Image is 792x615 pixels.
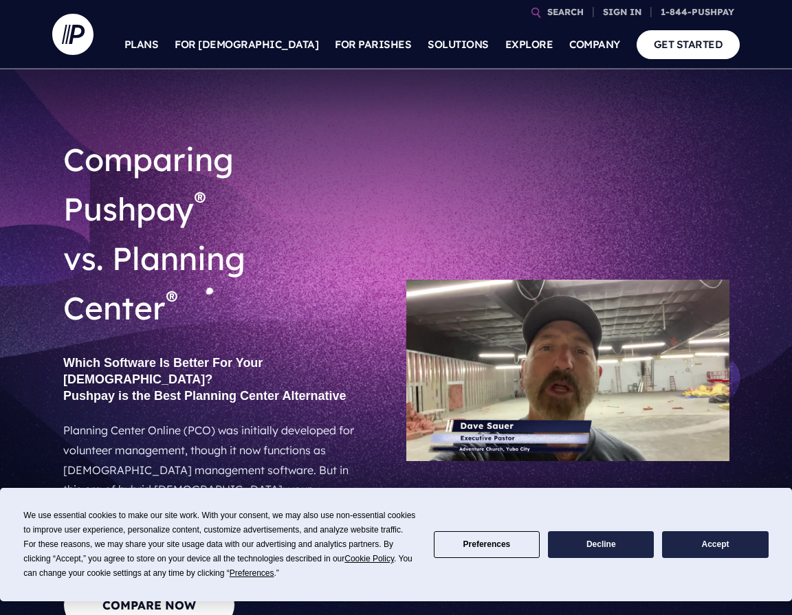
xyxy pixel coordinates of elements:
[569,21,620,69] a: COMPANY
[63,415,364,565] p: Planning Center Online (PCO) was initially developed for volunteer management, though it now func...
[344,554,394,563] span: Cookie Policy
[406,280,729,461] img: 9iipLECxEbQLfDSxNYimQL.jpg
[428,21,489,69] a: SOLUTIONS
[335,21,411,69] a: FOR PARISHES
[124,21,159,69] a: PLANS
[637,30,740,58] a: GET STARTED
[23,508,417,581] div: We use essential cookies to make our site work. With your consent, we may also use non-essential ...
[434,531,540,558] button: Preferences
[194,185,206,215] sup: ®
[662,531,768,558] button: Accept
[230,568,274,578] span: Preferences
[63,124,364,344] h1: Comparing Pushpay vs. Planning Center
[63,356,346,403] strong: Which Software Is Better For Your [DEMOGRAPHIC_DATA]? Pushpay is the Best Planning Center Alterna...
[505,21,553,69] a: EXPLORE
[166,284,177,314] sup: ®
[175,21,318,69] a: FOR [DEMOGRAPHIC_DATA]
[548,531,654,558] button: Decline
